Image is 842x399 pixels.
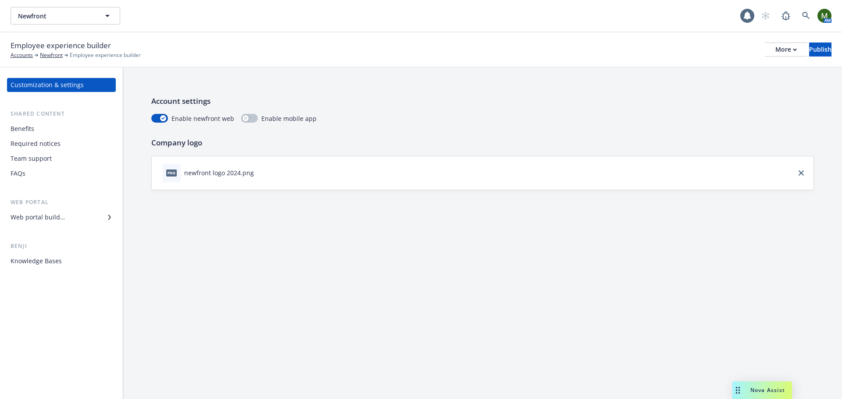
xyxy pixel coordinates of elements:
[166,169,177,176] span: png
[151,95,814,107] p: Account settings
[809,43,831,56] div: Publish
[797,7,815,25] a: Search
[777,7,795,25] a: Report a Bug
[817,9,831,23] img: photo
[7,166,116,180] a: FAQs
[7,198,116,207] div: Web portal
[775,43,797,56] div: More
[11,254,62,268] div: Knowledge Bases
[11,122,34,136] div: Benefits
[809,42,831,56] button: Publish
[11,78,84,92] div: Customization & settings
[11,40,111,51] span: Employee experience builder
[261,114,317,123] span: Enable mobile app
[732,381,743,399] div: Drag to move
[11,137,61,151] div: Required notices
[40,51,63,59] a: Newfront
[765,42,807,56] button: More
[732,381,792,399] button: Nova Assist
[257,168,264,177] button: download file
[151,137,814,148] p: Company logo
[11,166,25,180] div: FAQs
[7,152,116,166] a: Team support
[757,7,774,25] a: Start snowing
[7,254,116,268] a: Knowledge Bases
[184,168,254,177] div: newfront logo 2024.png
[11,51,33,59] a: Accounts
[7,109,116,118] div: Shared content
[7,242,116,251] div: Benji
[7,122,116,136] a: Benefits
[18,11,94,21] span: Newfront
[11,152,52,166] div: Team support
[70,51,141,59] span: Employee experience builder
[11,210,65,224] div: Web portal builder
[750,386,785,394] span: Nova Assist
[11,7,120,25] button: Newfront
[796,168,806,178] a: close
[7,210,116,224] a: Web portal builder
[7,137,116,151] a: Required notices
[171,114,234,123] span: Enable newfront web
[7,78,116,92] a: Customization & settings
